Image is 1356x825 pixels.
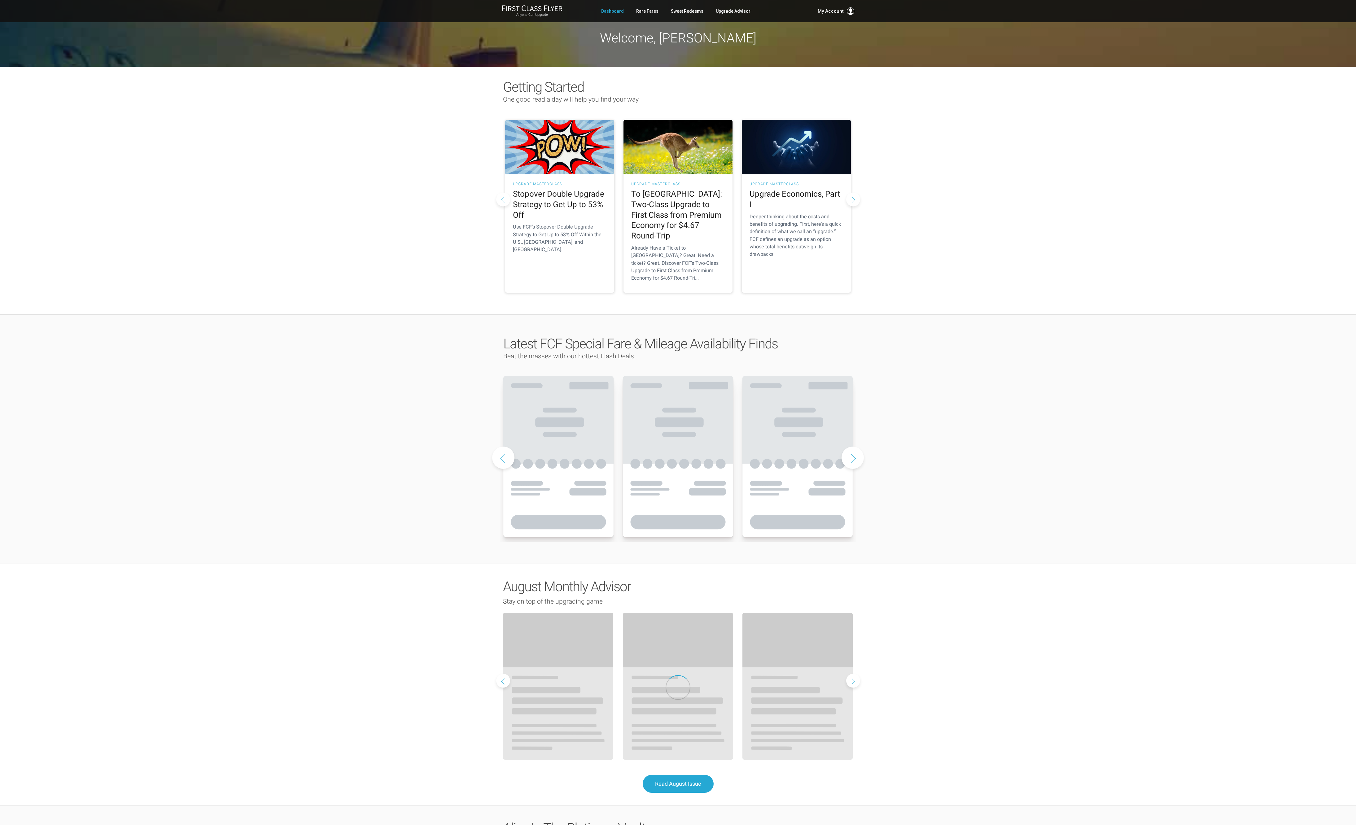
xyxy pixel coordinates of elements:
[631,244,725,282] p: Already Have a Ticket to [GEOGRAPHIC_DATA]? Great. Need a ticket? Great. Discover FCF’s Two-Class...
[503,96,639,103] span: One good read a day will help you find your way
[502,13,562,17] small: Anyone Can Upgrade
[818,7,854,15] button: My Account
[750,213,843,258] p: Deeper thinking about the costs and benefits of upgrading. First, here’s a quick definition of wh...
[513,189,606,220] h2: Stopover Double Upgrade Strategy to Get Up to 53% Off
[716,6,750,17] a: Upgrade Advisor
[492,447,514,469] button: Previous slide
[631,189,725,241] h2: To [GEOGRAPHIC_DATA]: Two-Class Upgrade to First Class from Premium Economy for $4.67 Round-Trip
[496,192,510,206] button: Previous slide
[601,6,624,17] a: Dashboard
[742,120,851,293] a: UPGRADE MASTERCLASS Upgrade Economics, Part I Deeper thinking about the costs and benefits of upg...
[671,6,703,17] a: Sweet Redeems
[503,336,778,352] span: Latest FCF Special Fare & Mileage Availability Finds
[655,780,701,787] span: Read August Issue
[636,6,658,17] a: Rare Fares
[503,598,603,605] span: Stay on top of the upgrading game
[750,189,843,210] h2: Upgrade Economics, Part I
[505,120,614,293] a: UPGRADE MASTERCLASS Stopover Double Upgrade Strategy to Get Up to 53% Off Use FCF’s Stopover Doub...
[503,352,634,360] span: Beat the masses with our hottest Flash Deals
[842,447,864,469] button: Next slide
[818,7,844,15] span: My Account
[631,182,725,186] h3: UPGRADE MASTERCLASS
[750,182,843,186] h3: UPGRADE MASTERCLASS
[623,120,733,293] a: UPGRADE MASTERCLASS To [GEOGRAPHIC_DATA]: Two-Class Upgrade to First Class from Premium Economy f...
[846,192,860,206] button: Next slide
[513,223,606,253] p: Use FCF’s Stopover Double Upgrade Strategy to Get Up to 53% Off Within the U.S., [GEOGRAPHIC_DATA...
[503,79,584,95] span: Getting Started
[513,182,606,186] h3: UPGRADE MASTERCLASS
[502,5,562,17] a: First Class FlyerAnyone Can Upgrade
[643,775,714,793] a: Read August Issue
[600,30,756,46] span: Welcome, [PERSON_NAME]
[503,578,631,595] span: August Monthly Advisor
[502,5,562,11] img: First Class Flyer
